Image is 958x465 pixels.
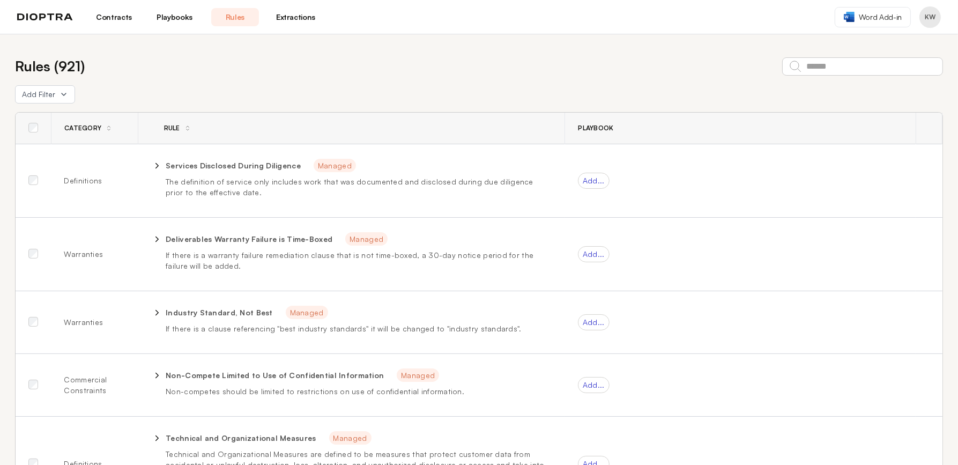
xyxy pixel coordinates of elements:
[166,250,552,271] p: If there is a warranty failure remediation clause that is not time-boxed, a 30-day notice period ...
[151,8,198,26] a: Playbooks
[15,56,85,77] h2: Rules ( 921 )
[64,124,101,132] span: Category
[15,85,75,104] button: Add Filter
[919,6,941,28] button: Profile menu
[166,323,552,334] p: If there is a clause referencing "best industry standards" it will be changed to "industry standa...
[835,7,911,27] a: Word Add-in
[211,8,259,26] a: Rules
[166,386,552,397] p: Non-competes should be limited to restrictions on use of confidential information.
[51,218,138,291] td: Warranties
[314,159,356,172] span: Managed
[166,307,273,318] p: Industry Standard, Not Best
[17,13,73,21] img: logo
[51,354,138,417] td: Commercial Constraints
[397,368,439,382] span: Managed
[859,12,902,23] span: Word Add-in
[578,377,610,393] div: Add...
[272,8,320,26] a: Extractions
[578,246,610,262] div: Add...
[844,12,855,22] img: word
[166,176,552,198] p: The definition of service only includes work that was documented and disclosed during due diligen...
[151,124,180,132] div: Rule
[22,89,55,100] span: Add Filter
[166,234,332,245] p: Deliverables Warranty Failure is Time-Boxed
[166,370,384,381] p: Non-Compete Limited to Use of Confidential Information
[578,124,613,132] span: Playbook
[51,291,138,354] td: Warranties
[90,8,138,26] a: Contracts
[166,160,301,171] p: Services Disclosed During Diligence
[578,314,610,330] div: Add...
[345,232,388,246] span: Managed
[578,173,610,189] div: Add...
[51,144,138,218] td: Definitions
[329,431,372,445] span: Managed
[166,433,316,444] p: Technical and Organizational Measures
[286,306,328,319] span: Managed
